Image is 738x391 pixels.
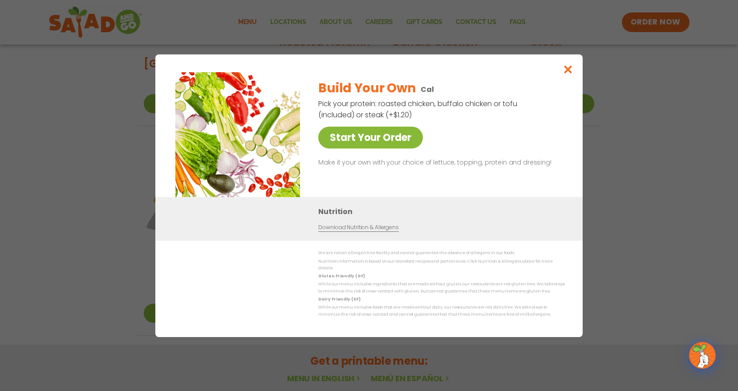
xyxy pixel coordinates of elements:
p: Cal [421,84,434,95]
p: We are not an allergen free facility and cannot guarantee the absence of allergens in our foods. [318,250,565,256]
strong: Dairy Friendly (DF) [318,296,360,302]
a: Start Your Order [318,127,423,148]
img: wpChatIcon [690,343,715,368]
img: Featured product photo for Build Your Own [175,72,300,197]
p: While our menu includes foods that are made without dairy, our restaurants are not dairy free. We... [318,304,565,318]
p: Nutrition information is based on our standard recipes and portion sizes. Click Nutrition & Aller... [318,258,565,272]
h3: Nutrition [318,206,569,217]
h2: Build Your Own [318,79,415,98]
p: While our menu includes ingredients that are made without gluten, our restaurants are not gluten ... [318,281,565,295]
a: Download Nutrition & Allergens [318,223,398,232]
button: Close modal [554,54,583,84]
p: Pick your protein: roasted chicken, buffalo chicken or tofu (included) or steak (+$1.20) [318,98,519,120]
p: Make it your own with your choice of lettuce, topping, protein and dressing! [318,157,561,168]
strong: Gluten Friendly (GF) [318,273,365,279]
